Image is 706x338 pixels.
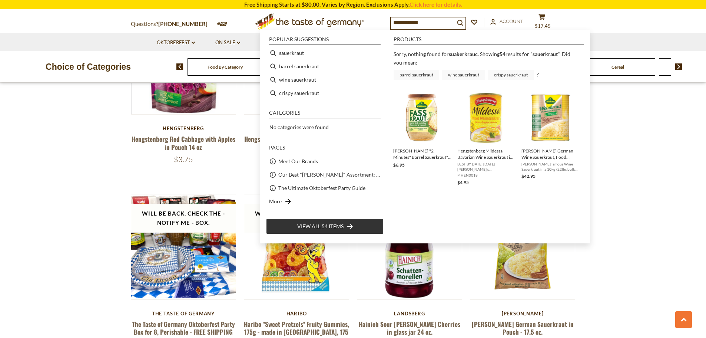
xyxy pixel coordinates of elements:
span: BEST BY DATE: [DATE] [PERSON_NAME]'s [GEOGRAPHIC_DATA] is [GEOGRAPHIC_DATA]'s best selling, famou... [457,161,516,172]
span: [PERSON_NAME] famous Wine Sauerkraut in a 10kg /22lbs bulk tin. Perfect for restaurant, canteen a... [521,161,580,172]
div: Did you mean: ? [394,51,570,78]
a: [PHONE_NUMBER] [158,20,208,27]
div: Landsberg [357,311,463,316]
a: Oktoberfest [157,39,195,47]
a: sauerkraut [533,51,558,57]
img: The Taste of Germany Oktoberfest Party Box for 8, Perishable - FREE SHIPPING [131,194,236,299]
a: On Sale [215,39,240,47]
a: Click here for details. [410,1,462,8]
a: Meet Our Brands [278,157,318,165]
li: sauerkraut [266,46,384,60]
img: next arrow [675,63,682,70]
div: Instant Search Results [260,30,590,243]
a: Hengstenberg Mildessa Bavarian Wine Sauerkraut in Tin - 19.4 oz.BEST BY DATE: [DATE] [PERSON_NAME... [457,91,516,186]
span: $17.45 [535,23,551,29]
img: Hainich Sour Morello Cherries in glass jar 24 oz. [357,194,462,299]
a: The Ultimate Oktoberfest Party Guide [278,184,365,192]
b: 54 [500,51,506,57]
span: [PERSON_NAME] "2 Minutes" Barrel Sauerkraut" in Jar, 720g [393,148,451,160]
img: Kuehne German Sauerkraut in Pouch - 17.5 oz. [470,194,575,299]
li: Hengstenberg Mildessa Bavarian Wine Sauerkraut in Tin - 19.4 oz. [454,88,518,189]
img: Haribo "Sweet Pretzels" Fruity Gummies, 175g - made in Germany, 175 g [244,194,349,299]
li: More [266,195,384,208]
a: Our Best "[PERSON_NAME]" Assortment: 33 Choices For The Grillabend [278,170,381,179]
span: $3.75 [174,155,193,164]
li: barrel sauerkraut [266,60,384,73]
p: Questions? [131,19,213,29]
li: The Ultimate Oktoberfest Party Guide [266,181,384,195]
a: Hainich Sour [PERSON_NAME] Cherries in glass jar 24 oz. [359,319,460,337]
li: Our Best "[PERSON_NAME]" Assortment: 33 Choices For The Grillabend [266,168,384,181]
a: The Taste of Germany Oktoberfest Party Box for 8, Perishable - FREE SHIPPING [132,319,235,337]
b: suakerkrauc [449,51,478,57]
img: Kuehne Sauerkraut Mildly Juicy [395,91,449,144]
span: Account [500,18,523,24]
a: crispy sauerkraut [488,70,534,80]
span: Hengstenberg Mildessa Bavarian Wine Sauerkraut in Tin - 19.4 oz. [457,148,516,160]
div: [PERSON_NAME] [470,311,576,316]
li: Categories [269,110,381,118]
a: Cereal [611,64,624,70]
li: Popular suggestions [269,37,381,45]
li: View all 54 items [266,219,384,234]
span: Showing results for " " [480,51,560,57]
span: $4.95 [457,180,469,185]
li: wine sauerkraut [266,73,384,86]
li: crispy sauerkraut [266,86,384,100]
a: barrel sauerkraut [394,70,439,80]
li: Meet Our Brands [266,155,384,168]
a: [PERSON_NAME] German Wine Sauerkraut, Food Service Size, 22lbs[PERSON_NAME] famous Wine Sauerkrau... [521,91,580,186]
a: Food By Category [208,64,243,70]
li: Pages [269,145,381,153]
a: Kuehne Sauerkraut Mildly Juicy[PERSON_NAME] "2 Minutes" Barrel Sauerkraut" in Jar, 720g$6.95 [393,91,451,186]
div: Hengstenberg [131,125,236,131]
a: Hengstenberg Red Cabbage with Apples in Pouch 14 oz [132,134,235,151]
div: The Taste of Germany [131,311,236,316]
a: Account [490,17,523,26]
li: Kuehne German Wine Sauerkraut, Food Service Size, 22lbs [518,88,583,189]
span: Sorry, nothing found for . [394,51,479,57]
li: Kuehne "2 Minutes" Barrel Sauerkraut" in Jar, 720g [390,88,454,189]
span: [PERSON_NAME] German Wine Sauerkraut, Food Service Size, 22lbs [521,148,580,160]
li: Products [394,37,584,45]
a: wine sauerkraut [442,70,485,80]
span: PIHEN0018 [457,173,516,178]
a: Hengstenberg Red Cabbage in Pouch 14 oz [244,134,348,151]
div: Haribo [244,311,349,316]
a: [PERSON_NAME] German Sauerkraut in Pouch - 17.5 oz. [472,319,574,337]
span: View all 54 items [297,222,344,230]
span: No categories were found [269,124,329,130]
span: $6.95 [393,162,405,168]
img: previous arrow [176,63,183,70]
div: Hengstenberg [244,125,349,131]
span: $42.95 [521,173,536,179]
button: $17.45 [531,13,553,32]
